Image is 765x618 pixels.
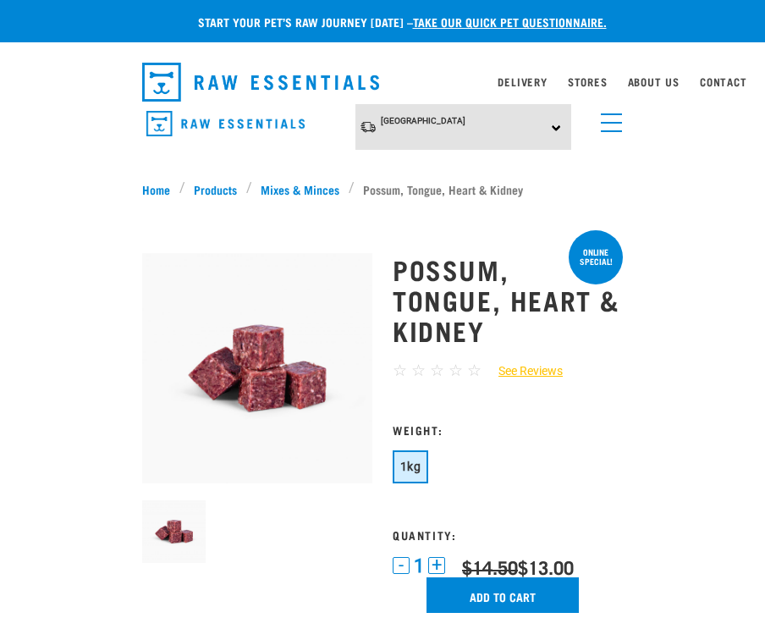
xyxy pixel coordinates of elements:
input: Add to cart [427,577,579,613]
a: Mixes & Minces [252,180,349,198]
span: ☆ [393,361,407,380]
a: Products [185,180,246,198]
div: $13.00 [462,556,574,577]
span: 1 [414,557,424,575]
h1: Possum, Tongue, Heart & Kidney [393,254,623,345]
a: take our quick pet questionnaire. [413,19,607,25]
span: ☆ [430,361,444,380]
nav: dropdown navigation [129,56,636,108]
button: - [393,557,410,574]
img: Possum Tongue Heart Kidney 1682 [142,253,372,483]
button: + [428,557,445,574]
span: ☆ [449,361,463,380]
a: About Us [628,79,680,85]
a: See Reviews [482,362,563,380]
a: menu [592,103,623,134]
a: Stores [568,79,608,85]
span: ☆ [411,361,426,380]
span: ☆ [467,361,482,380]
a: Delivery [498,79,547,85]
span: [GEOGRAPHIC_DATA] [381,116,465,125]
h3: Quantity: [393,528,623,541]
img: Possum Tongue Heart Kidney 1682 [142,500,206,564]
button: 1kg [393,450,428,483]
h3: Weight: [393,423,623,436]
a: Contact [700,79,747,85]
img: van-moving.png [360,120,377,134]
nav: breadcrumbs [142,180,623,198]
img: Raw Essentials Logo [142,63,379,102]
a: Home [142,180,179,198]
strike: $14.50 [462,561,518,571]
img: Raw Essentials Logo [146,111,305,137]
span: 1kg [400,460,421,473]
